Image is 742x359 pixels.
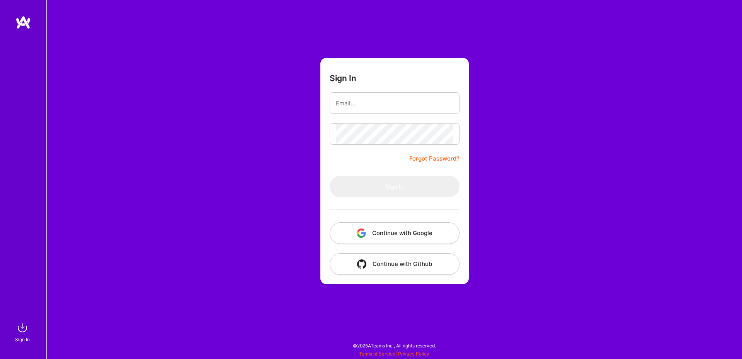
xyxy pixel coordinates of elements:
[46,336,742,355] div: © 2025 ATeams Inc., All rights reserved.
[336,93,453,113] input: Email...
[15,320,30,335] img: sign in
[330,253,459,275] button: Continue with Github
[330,176,459,197] button: Sign In
[409,154,459,163] a: Forgot Password?
[330,222,459,244] button: Continue with Google
[359,351,429,357] span: |
[359,351,395,357] a: Terms of Service
[357,229,366,238] img: icon
[357,259,366,269] img: icon
[15,15,31,29] img: logo
[15,335,30,344] div: Sign In
[330,73,356,83] h3: Sign In
[398,351,429,357] a: Privacy Policy
[16,320,30,344] a: sign inSign In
